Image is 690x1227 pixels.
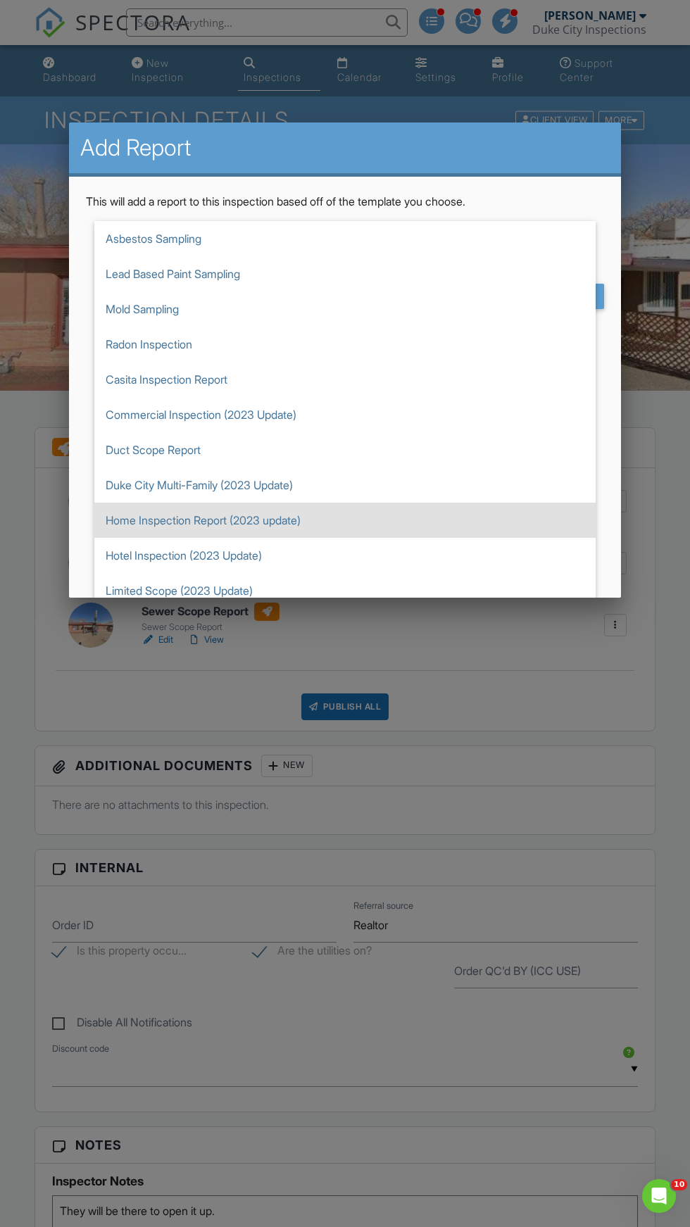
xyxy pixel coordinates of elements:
span: Home Inspection Report (2023 update) [94,503,596,538]
iframe: Intercom live chat [642,1179,676,1213]
span: Mold Sampling [94,291,596,327]
span: 10 [671,1179,687,1190]
span: Casita Inspection Report [94,362,596,397]
span: Duct Scope Report [94,432,596,467]
p: This will add a report to this inspection based off of the template you choose. [86,194,604,209]
span: Asbestos Sampling [94,221,596,256]
span: Limited Scope (2023 Update) [94,573,596,608]
span: Commercial Inspection (2023 Update) [94,397,596,432]
span: Lead Based Paint Sampling [94,256,596,291]
span: Hotel Inspection (2023 Update) [94,538,596,573]
span: Radon Inspection [94,327,596,362]
span: Duke City Multi-Family (2023 Update) [94,467,596,503]
h2: Add Report [80,134,610,162]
